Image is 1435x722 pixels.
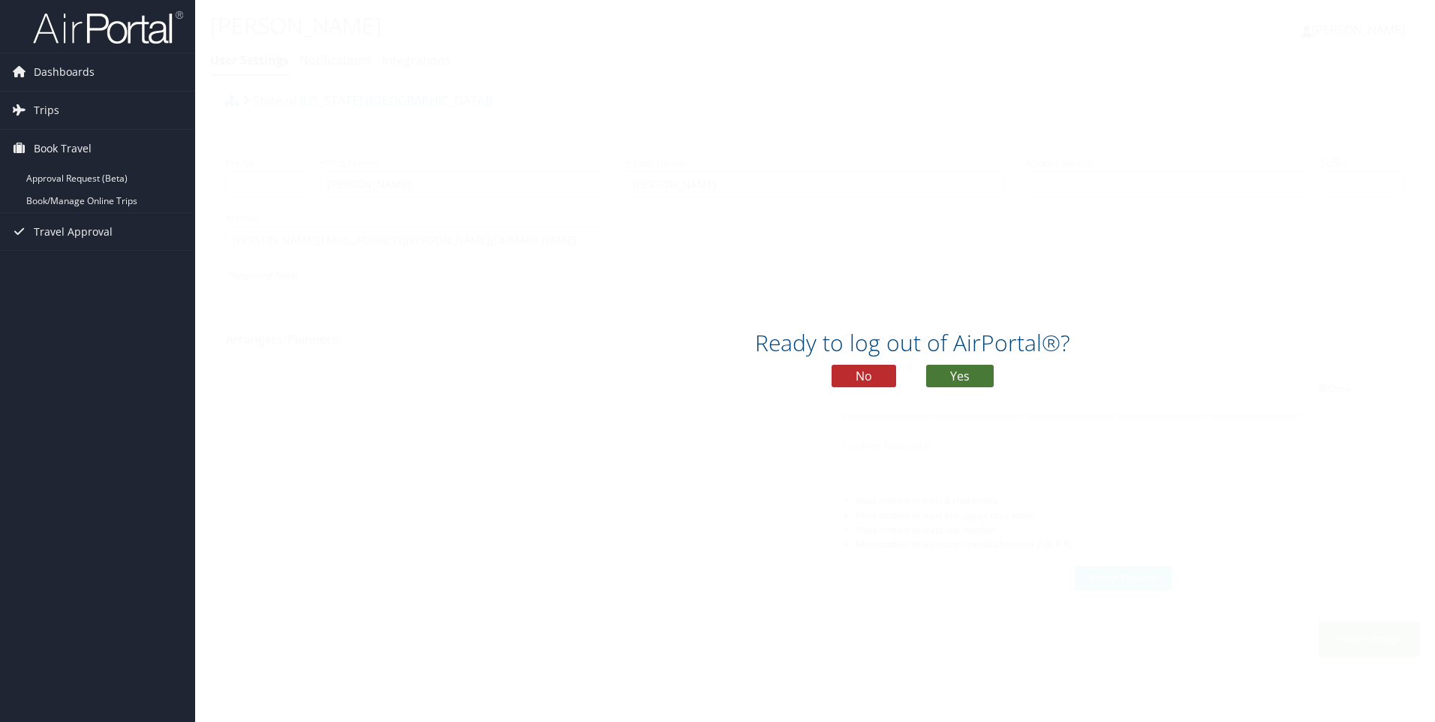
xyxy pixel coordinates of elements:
span: Trips [34,92,59,129]
button: Yes [926,365,994,387]
img: airportal-logo.png [33,10,183,45]
span: Dashboards [34,53,95,91]
span: Book Travel [34,130,92,167]
span: Travel Approval [34,213,113,251]
button: No [832,365,896,387]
